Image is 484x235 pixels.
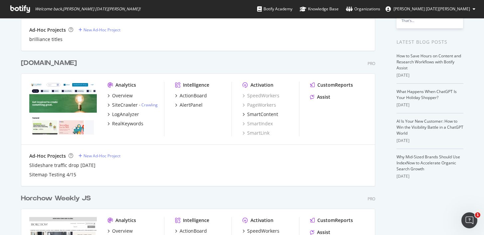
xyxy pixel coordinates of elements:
[79,153,120,159] a: New Ad-Hoc Project
[29,27,66,33] div: Ad-Hoc Projects
[112,228,133,234] div: Overview
[397,173,463,179] div: [DATE]
[107,92,133,99] a: Overview
[29,82,97,136] img: slideshare.net
[107,102,158,108] a: SiteCrawler- Crawling
[183,82,209,88] div: Intelligence
[247,111,278,118] div: SmartContent
[247,228,279,234] div: SpeedWorkers
[180,228,207,234] div: ActionBoard
[250,217,273,224] div: Activation
[21,194,91,203] div: Horchow Weekly JS
[394,6,470,12] span: Ana Lucia Moreno
[310,217,353,224] a: CustomReports
[242,130,269,136] a: SmartLink
[397,102,463,108] div: [DATE]
[317,217,353,224] div: CustomReports
[461,212,477,228] iframe: Intercom live chat
[397,138,463,144] div: [DATE]
[180,102,203,108] div: AlertPanel
[250,82,273,88] div: Activation
[35,6,140,12] span: Welcome back, [PERSON_NAME] [DATE][PERSON_NAME] !
[346,6,380,12] div: Organizations
[21,194,93,203] a: Horchow Weekly JS
[83,153,120,159] div: New Ad-Hoc Project
[115,217,136,224] div: Analytics
[183,217,209,224] div: Intelligence
[380,4,481,14] button: [PERSON_NAME] [DATE][PERSON_NAME]
[107,228,133,234] a: Overview
[141,102,158,108] a: Crawling
[112,102,138,108] div: SiteCrawler
[397,118,463,136] a: AI Is Your New Customer: How to Win the Visibility Battle in a ChatGPT World
[115,82,136,88] div: Analytics
[112,111,139,118] div: LogAnalyzer
[175,92,207,99] a: ActionBoard
[368,61,375,66] div: Pro
[242,111,278,118] a: SmartContent
[242,102,276,108] a: PageWorkers
[175,228,207,234] a: ActionBoard
[21,58,77,68] div: [DOMAIN_NAME]
[112,92,133,99] div: Overview
[107,120,143,127] a: RealKeywords
[310,82,353,88] a: CustomReports
[397,53,461,71] a: How to Save Hours on Content and Research Workflows with Botify Assist
[29,153,66,159] div: Ad-Hoc Projects
[29,162,95,169] a: Slideshare traffic drop [DATE]
[83,27,120,33] div: New Ad-Hoc Project
[257,6,292,12] div: Botify Academy
[397,72,463,78] div: [DATE]
[475,212,480,218] span: 1
[242,228,279,234] a: SpeedWorkers
[242,120,273,127] a: SmartIndex
[107,111,139,118] a: LogAnalyzer
[242,92,279,99] a: SpeedWorkers
[112,120,143,127] div: RealKeywords
[310,94,330,100] a: Assist
[29,36,63,43] a: brilliance titles
[300,6,339,12] div: Knowledge Base
[397,89,457,100] a: What Happens When ChatGPT Is Your Holiday Shopper?
[397,38,463,46] div: Latest Blog Posts
[139,102,158,108] div: -
[317,94,330,100] div: Assist
[397,154,460,172] a: Why Mid-Sized Brands Should Use IndexNow to Accelerate Organic Search Growth
[368,196,375,202] div: Pro
[79,27,120,33] a: New Ad-Hoc Project
[29,171,76,178] a: Sitemap Testing 4/15
[317,82,353,88] div: CustomReports
[175,102,203,108] a: AlertPanel
[180,92,207,99] div: ActionBoard
[21,58,80,68] a: [DOMAIN_NAME]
